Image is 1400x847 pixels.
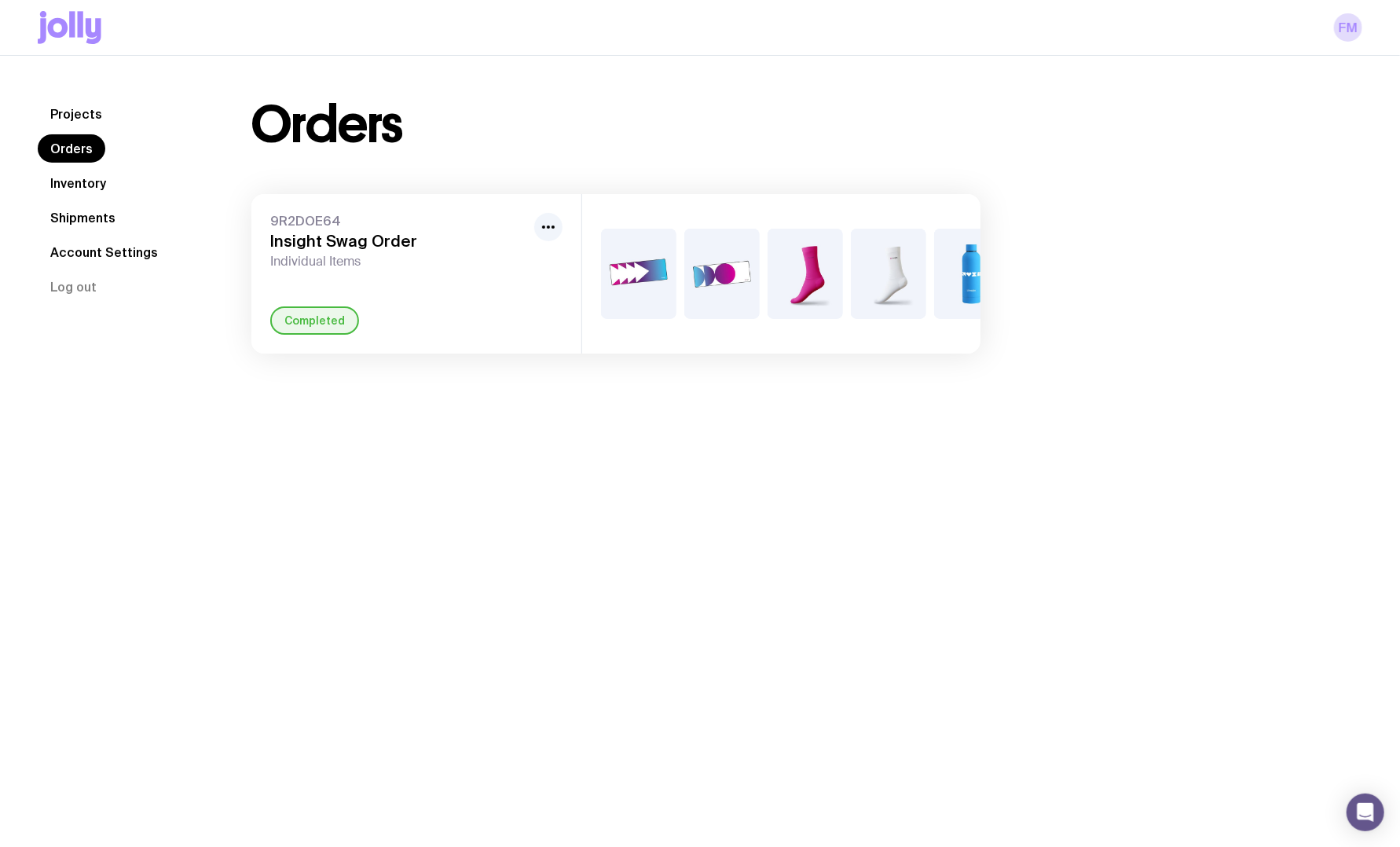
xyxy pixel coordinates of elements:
span: Individual Items [270,254,528,269]
a: Account Settings [38,238,170,266]
a: Orders [38,134,105,163]
a: FM [1334,13,1362,42]
div: Completed [270,306,359,335]
a: Shipments [38,203,128,232]
div: Open Intercom Messenger [1347,794,1384,831]
button: Log out [38,273,109,301]
h3: Insight Swag Order [270,232,528,251]
h1: Orders [251,100,403,150]
span: 9R2DOE64 [270,213,528,229]
a: Inventory [38,169,119,197]
a: Projects [38,100,115,128]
